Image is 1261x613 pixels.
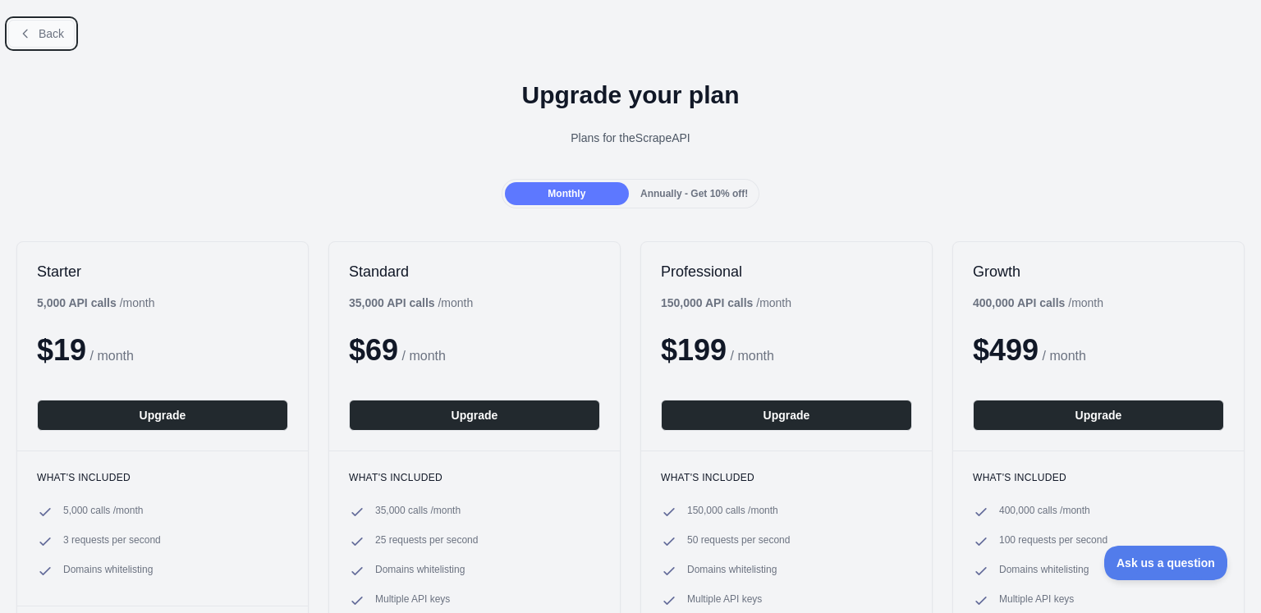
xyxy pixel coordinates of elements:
h2: Standard [349,262,600,281]
b: 400,000 API calls [973,296,1065,309]
div: / month [973,295,1103,311]
h2: Professional [661,262,912,281]
span: $ 199 [661,333,727,367]
div: / month [349,295,473,311]
b: 150,000 API calls [661,296,753,309]
span: $ 499 [973,333,1039,367]
iframe: Toggle Customer Support [1104,546,1228,580]
div: / month [661,295,791,311]
h2: Growth [973,262,1224,281]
